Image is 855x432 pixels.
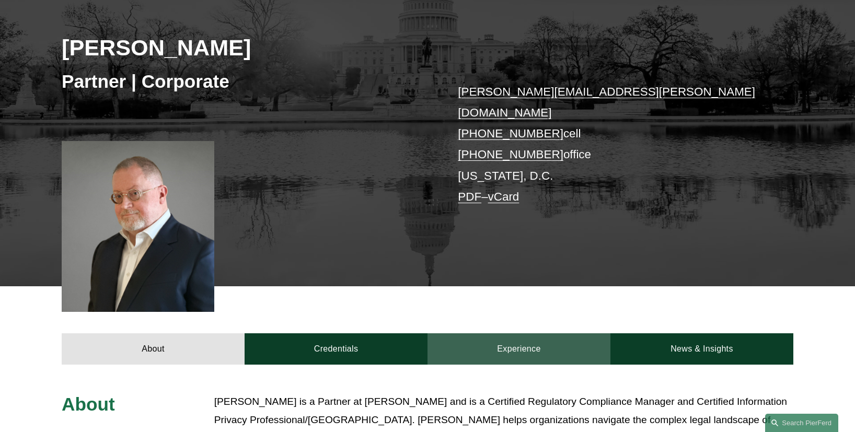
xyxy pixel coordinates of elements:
h3: Partner | Corporate [62,70,427,93]
a: Experience [427,333,610,365]
a: Search this site [765,414,838,432]
span: About [62,394,115,414]
p: cell office [US_STATE], D.C. – [458,81,762,208]
a: News & Insights [610,333,793,365]
a: PDF [458,190,481,203]
a: [PHONE_NUMBER] [458,127,563,140]
a: vCard [488,190,519,203]
a: About [62,333,245,365]
h2: [PERSON_NAME] [62,34,427,61]
a: [PHONE_NUMBER] [458,148,563,161]
a: Credentials [245,333,427,365]
a: [PERSON_NAME][EMAIL_ADDRESS][PERSON_NAME][DOMAIN_NAME] [458,85,755,119]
